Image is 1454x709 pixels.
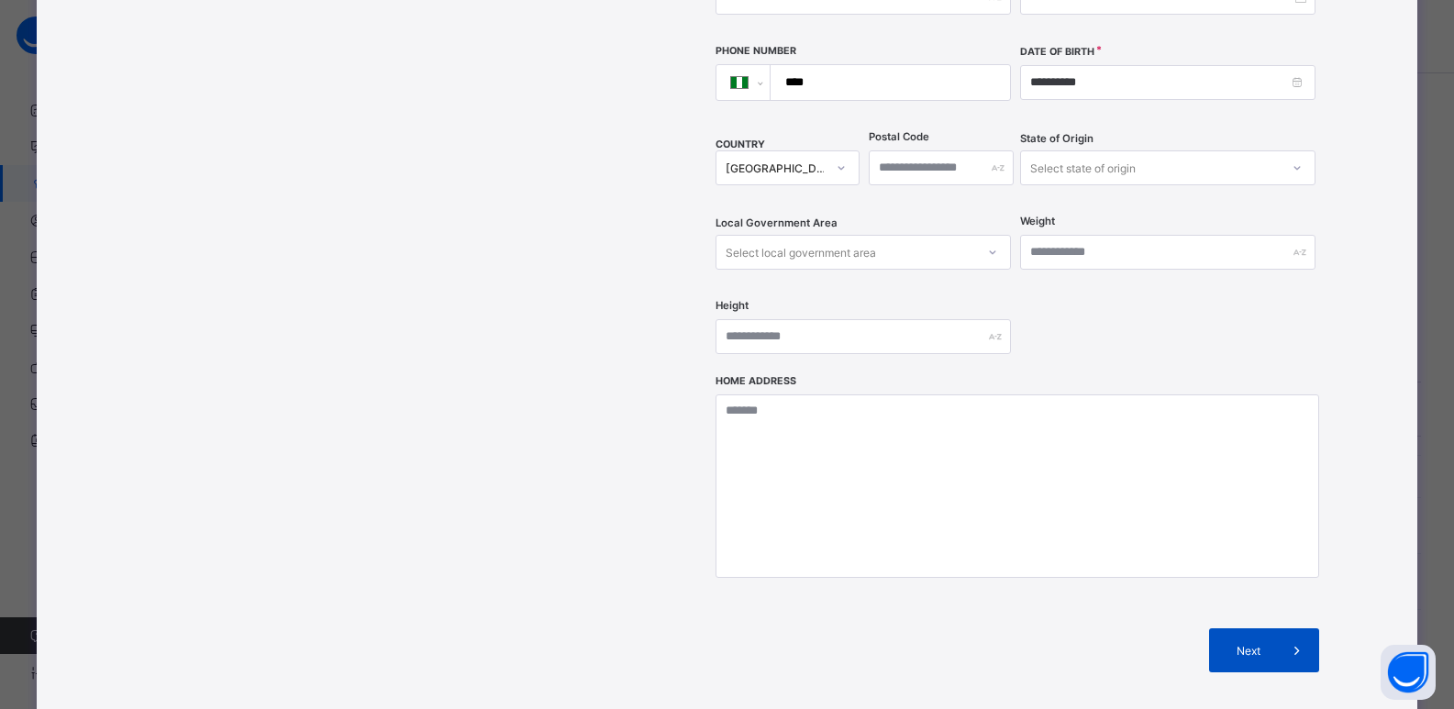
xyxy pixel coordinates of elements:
[716,45,796,57] label: Phone Number
[1020,215,1055,227] label: Weight
[726,161,827,175] div: [GEOGRAPHIC_DATA]
[716,299,749,312] label: Height
[1381,645,1436,700] button: Open asap
[869,130,929,143] label: Postal Code
[716,138,765,150] span: COUNTRY
[1030,150,1136,185] div: Select state of origin
[1020,132,1093,145] span: State of Origin
[1020,46,1094,58] label: Date of Birth
[716,216,838,229] span: Local Government Area
[726,235,876,270] div: Select local government area
[716,375,796,387] label: Home Address
[1223,644,1275,658] span: Next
